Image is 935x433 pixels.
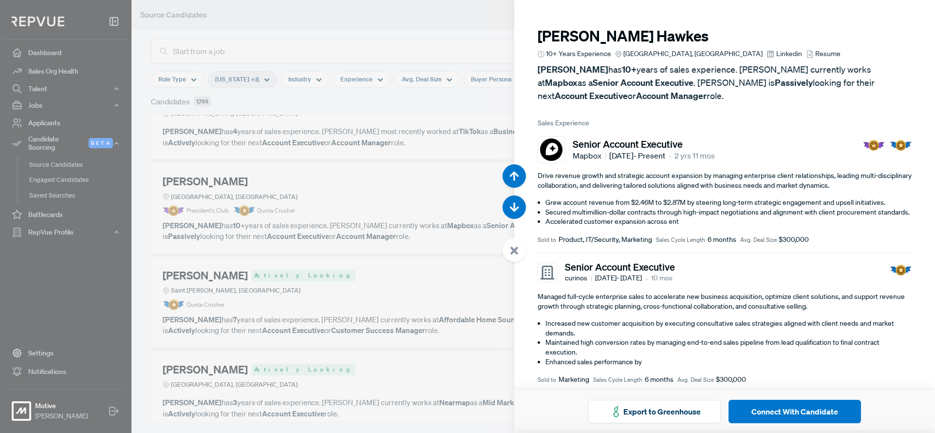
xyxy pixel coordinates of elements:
article: • [669,150,672,161]
li: Maintained high conversion rates by managing end-to-end sales pipeline from lead qualification to... [545,338,912,357]
img: Mapbox [540,138,562,161]
h5: Senior Account Executive [573,138,715,150]
img: Quota Badge [890,265,912,276]
li: Enhanced sales performance by [545,357,912,367]
span: Sold to [538,236,556,244]
span: [GEOGRAPHIC_DATA], [GEOGRAPHIC_DATA] [623,49,763,59]
button: Connect With Candidate [729,400,861,423]
p: Drive revenue growth and strategic account expansion by managing enterprise client relationships,... [538,171,912,190]
strong: Senior Account Executive [593,77,693,88]
a: Resume [806,49,841,59]
article: • [645,273,648,284]
span: [DATE] - Present [609,150,665,161]
span: 2 yrs 11 mos [674,150,715,161]
span: Resume [815,49,841,59]
li: Secured multimillion-dollar contracts through high-impact negotiations and alignment with client ... [545,208,912,217]
button: Export to Greenhouse [588,400,721,423]
strong: [PERSON_NAME] [538,64,608,75]
span: Sold to [538,375,556,384]
span: $300,000 [779,235,809,245]
strong: Mapbox [545,77,578,88]
span: Avg. Deal Size [740,236,777,244]
p: has years of sales experience. [PERSON_NAME] currently works at as a . [PERSON_NAME] is looking f... [538,63,912,102]
span: Marketing [559,374,589,385]
span: 10+ Years Experience [546,49,611,59]
span: 6 months [645,374,673,385]
span: Product, IT/Security, Marketing [559,235,652,245]
img: President Badge [863,140,885,151]
p: Managed full-cycle enterprise sales to accelerate new business acquisition, optimize client solut... [538,292,912,311]
li: Accelerated customer expansion across ent [545,217,912,227]
span: 10 mos [651,273,673,283]
h5: Senior Account Executive [565,261,675,273]
span: [DATE] - [DATE] [595,273,642,283]
span: Avg. Deal Size [677,375,714,384]
span: Sales Cycle Length [656,236,705,244]
span: Sales Cycle Length [593,375,642,384]
span: Linkedin [776,49,802,59]
span: Sales Experience [538,118,912,128]
li: Increased new customer acquisition by executing consultative sales strategies aligned with client... [545,319,912,338]
h3: [PERSON_NAME] Hawkes [538,27,912,45]
strong: Passively [775,77,813,88]
span: curinos [565,273,592,283]
a: Linkedin [767,49,802,59]
img: Quota Badge [890,140,912,151]
strong: Account Executive [555,90,628,101]
li: Grew account revenue from $2.46M to $2.87M by steering long-term strategic engagement and upsell ... [545,198,912,208]
strong: Account Manager [636,90,707,101]
span: $300,000 [716,374,746,385]
span: 6 months [708,235,736,245]
span: Mapbox [573,150,606,161]
strong: 10+ [622,64,636,75]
